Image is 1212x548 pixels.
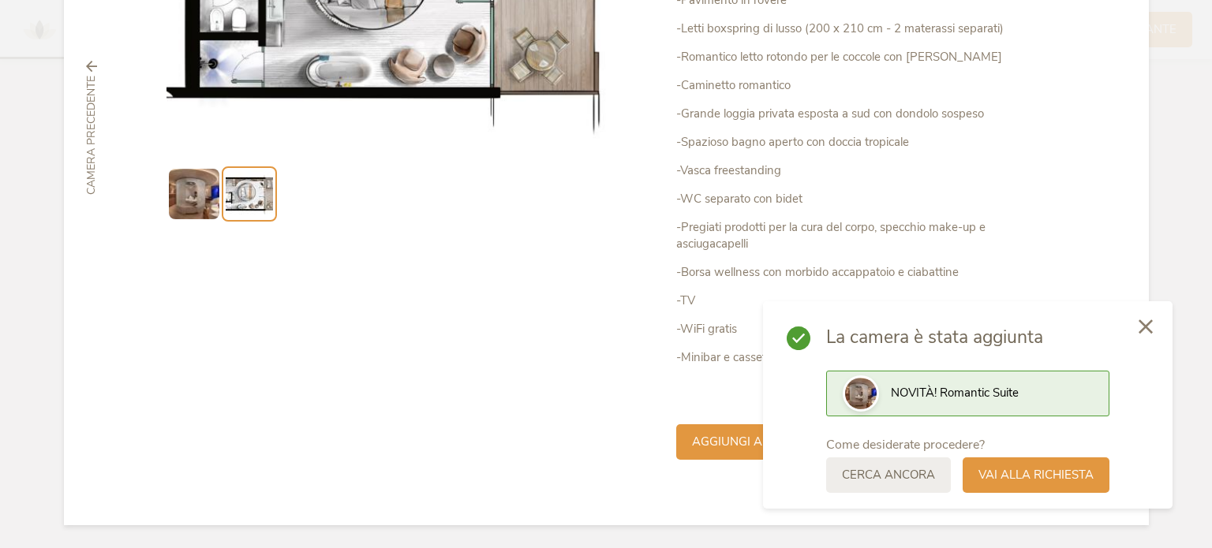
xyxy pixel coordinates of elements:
span: NOVITÀ! Romantic Suite [891,385,1019,401]
span: Camera precedente [84,76,99,195]
p: -Letti boxspring di lusso (200 x 210 cm - 2 materassi separati) [676,21,1046,37]
p: -Spazioso bagno aperto con doccia tropicale [676,134,1046,151]
p: -Caminetto romantico [676,77,1046,94]
p: -Romantico letto rotondo per le coccole con [PERSON_NAME] [676,49,1046,65]
p: -WC separato con bidet [676,191,1046,207]
p: -Pregiati prodotti per la cura del corpo, specchio make-up e asciugacapelli [676,219,1046,252]
p: -Minibar e cassetta di sicurezza [676,349,1046,366]
span: aggiungi alla richiesta [692,434,847,450]
p: -WiFi gratis [676,321,1046,337]
span: Vai alla richiesta [978,467,1094,483]
img: Preview [169,169,219,219]
img: Preview [226,170,273,218]
p: -Vasca freestanding [676,162,1046,179]
span: Cerca ancora [842,467,935,483]
span: Come desiderate procedere? [826,436,985,453]
p: -TV [676,293,1046,309]
span: La camera è stata aggiunta [826,325,1109,350]
img: Preview [845,378,877,409]
p: -Borsa wellness con morbido accappatoio e ciabattine [676,264,1046,281]
p: -Grande loggia privata esposta a sud con dondolo sospeso [676,106,1046,122]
